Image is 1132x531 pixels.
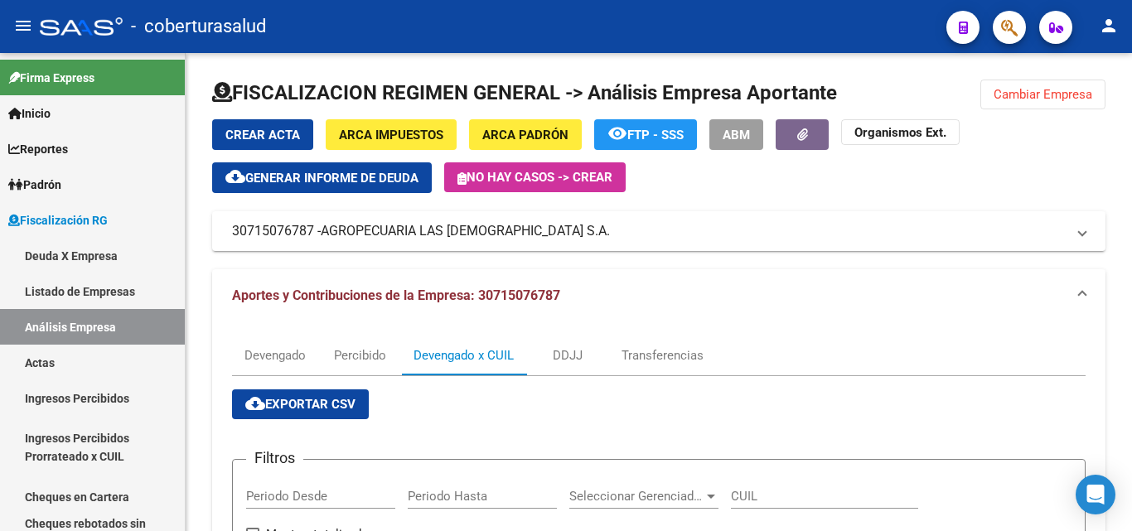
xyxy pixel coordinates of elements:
mat-icon: remove_red_eye [607,123,627,143]
span: Aportes y Contribuciones de la Empresa: 30715076787 [232,287,560,303]
span: No hay casos -> Crear [457,170,612,185]
mat-expansion-panel-header: Aportes y Contribuciones de la Empresa: 30715076787 [212,269,1105,322]
span: ARCA Padrón [482,128,568,142]
button: FTP - SSS [594,119,697,150]
mat-icon: menu [13,16,33,36]
button: Crear Acta [212,119,313,150]
button: ABM [709,119,763,150]
strong: Organismos Ext. [854,125,946,140]
div: Devengado x CUIL [414,346,514,364]
mat-icon: cloud_download [225,167,245,186]
span: Crear Acta [225,128,300,142]
span: - coberturasalud [131,8,266,45]
span: Seleccionar Gerenciador [569,489,704,504]
mat-expansion-panel-header: 30715076787 -AGROPECUARIA LAS [DEMOGRAPHIC_DATA] S.A. [212,211,1105,251]
div: Percibido [334,346,386,364]
mat-panel-title: 30715076787 - [232,222,1066,240]
mat-icon: cloud_download [245,393,265,413]
span: Exportar CSV [245,397,356,412]
button: Organismos Ext. [841,119,960,145]
button: Cambiar Empresa [980,80,1105,109]
h1: FISCALIZACION REGIMEN GENERAL -> Análisis Empresa Aportante [212,80,837,106]
div: Devengado [244,346,306,364]
span: Inicio [8,104,51,123]
span: Cambiar Empresa [994,87,1092,102]
button: Exportar CSV [232,389,369,419]
div: Open Intercom Messenger [1076,475,1115,514]
span: Generar informe de deuda [245,171,418,186]
button: Generar informe de deuda [212,162,432,193]
span: ARCA Impuestos [339,128,443,142]
button: No hay casos -> Crear [444,162,626,192]
button: ARCA Padrón [469,119,582,150]
div: DDJJ [553,346,583,364]
span: Padrón [8,176,61,194]
span: Firma Express [8,69,94,87]
span: ABM [723,128,750,142]
button: ARCA Impuestos [326,119,457,150]
div: Transferencias [622,346,704,364]
span: Fiscalización RG [8,211,108,229]
span: FTP - SSS [627,128,684,142]
h3: Filtros [246,447,303,470]
mat-icon: person [1099,16,1119,36]
span: Reportes [8,140,68,158]
span: AGROPECUARIA LAS [DEMOGRAPHIC_DATA] S.A. [321,222,610,240]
